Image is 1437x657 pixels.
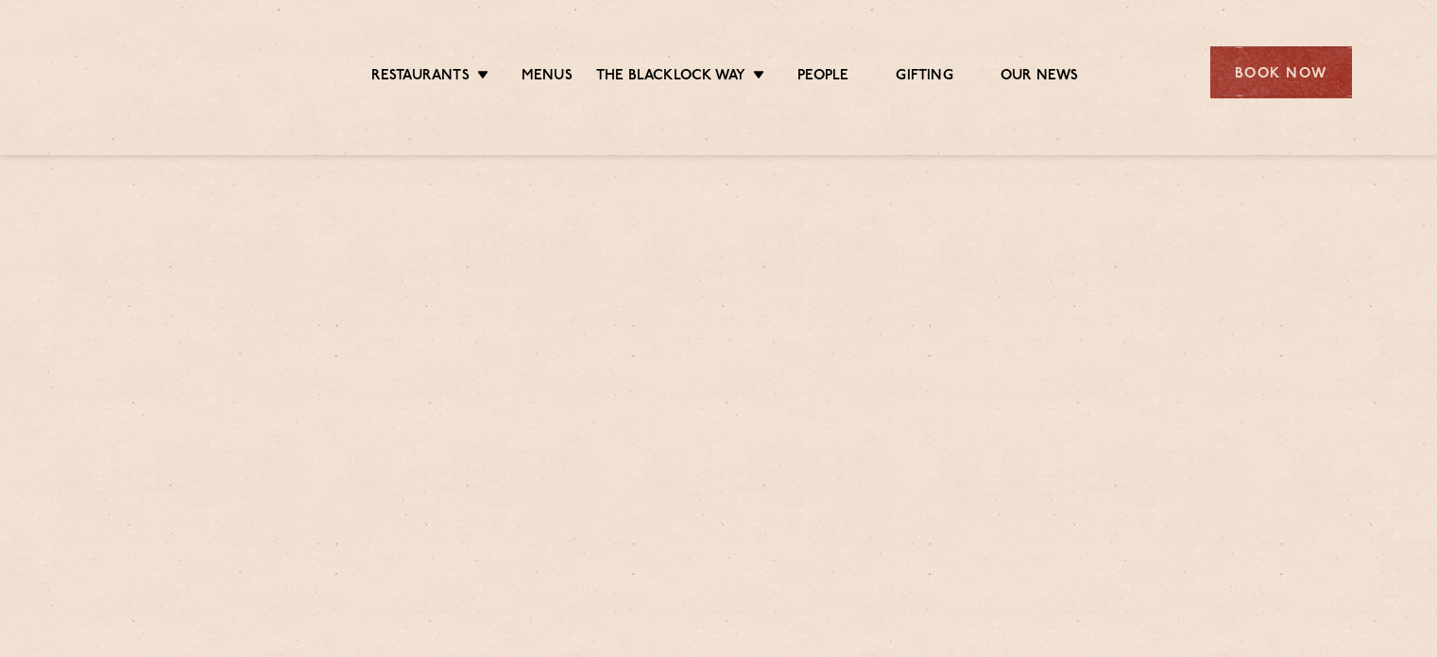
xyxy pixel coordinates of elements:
[1210,46,1352,98] div: Book Now
[371,67,470,88] a: Restaurants
[86,18,249,127] img: svg%3E
[1001,67,1079,88] a: Our News
[797,67,848,88] a: People
[896,67,952,88] a: Gifting
[596,67,745,88] a: The Blacklock Way
[522,67,573,88] a: Menus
